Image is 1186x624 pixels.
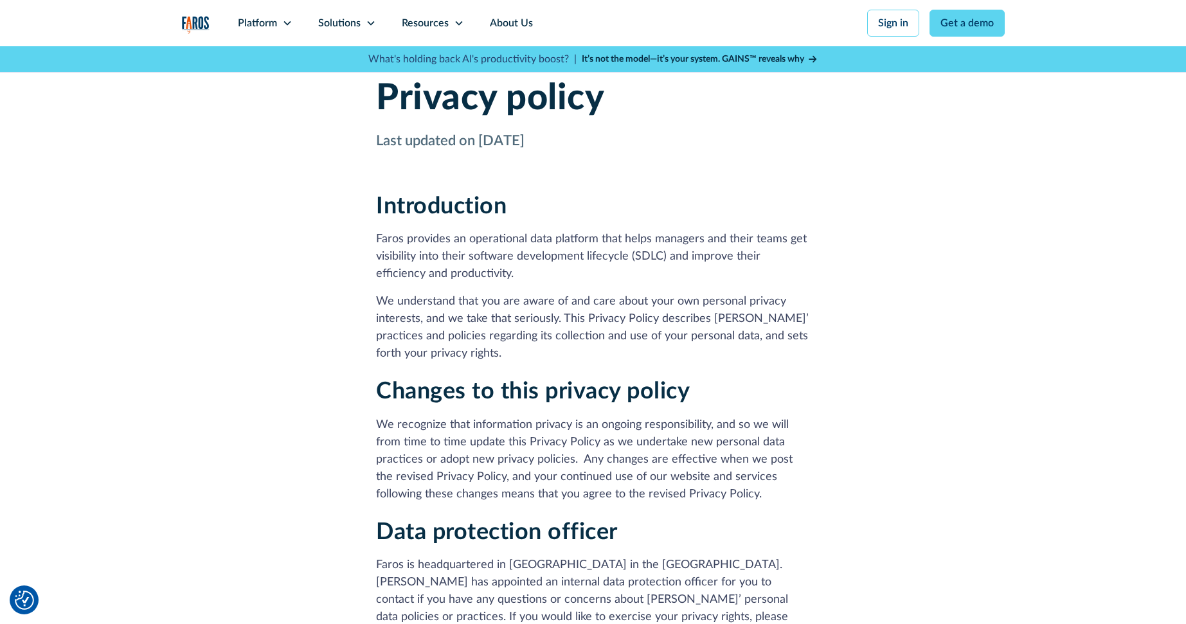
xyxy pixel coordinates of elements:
div: Resources [402,15,449,31]
p: What's holding back AI's productivity boost? | [368,51,577,67]
p: We recognize that information privacy is an ongoing responsibility, and so we will from time to t... [376,416,810,503]
a: Sign in [867,10,919,37]
strong: It’s not the model—it’s your system. GAINS™ reveals why [582,55,804,64]
p: We understand that you are aware of and care about your own personal privacy interests, and we ta... [376,293,810,362]
a: home [182,16,210,34]
p: Last updated on [DATE] [376,130,810,152]
h2: Changes to this privacy policy [376,378,810,406]
div: Solutions [318,15,361,31]
div: Platform [238,15,277,31]
button: Cookie Settings [15,591,34,610]
h2: Data protection officer [376,519,810,546]
img: Logo of the analytics and reporting company Faros. [182,16,210,34]
h2: Introduction [376,193,810,220]
img: Revisit consent button [15,591,34,610]
a: Get a demo [930,10,1005,37]
p: Faros provides an operational data platform that helps managers and their teams get visibility in... [376,231,810,283]
h1: Privacy policy [376,77,810,120]
a: It’s not the model—it’s your system. GAINS™ reveals why [582,53,818,66]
